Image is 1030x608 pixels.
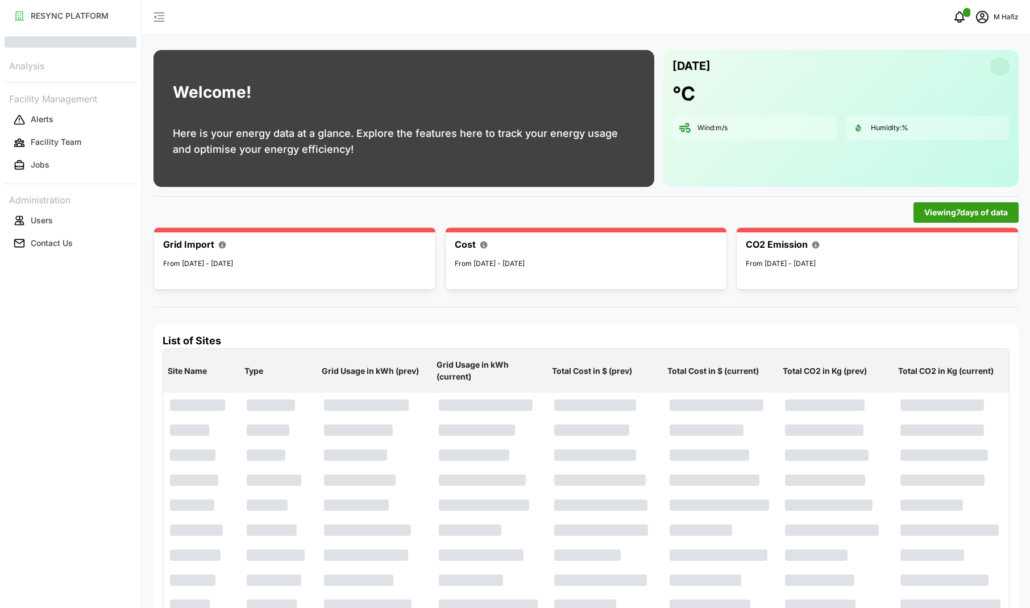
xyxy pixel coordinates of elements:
a: Facility Team [5,131,136,154]
a: Alerts [5,109,136,131]
button: Facility Team [5,132,136,153]
p: Jobs [31,159,49,170]
p: RESYNC PLATFORM [31,10,109,22]
p: Type [242,356,314,386]
p: Cost [455,238,476,252]
p: Alerts [31,114,53,125]
p: Site Name [165,356,238,386]
p: CO2 Emission [746,238,808,252]
p: Grid Import [163,238,214,252]
h1: °C [672,81,695,106]
a: RESYNC PLATFORM [5,5,136,27]
p: Grid Usage in kWh (prev) [319,356,430,386]
button: RESYNC PLATFORM [5,6,136,26]
p: Users [31,215,53,226]
span: Viewing 7 days of data [924,203,1008,222]
p: Contact Us [31,238,73,249]
p: From [DATE] - [DATE] [455,259,718,269]
a: Users [5,209,136,232]
p: Wind: m/s [697,123,728,133]
p: Grid Usage in kWh (current) [434,350,545,392]
p: Here is your energy data at a glance. Explore the features here to track your energy usage and op... [173,126,635,157]
p: From [DATE] - [DATE] [163,259,426,269]
a: Jobs [5,154,136,177]
h1: Welcome! [173,80,251,105]
p: Total CO2 in Kg (prev) [780,356,891,386]
p: Total Cost in $ (prev) [550,356,661,386]
h4: List of Sites [163,334,1010,348]
a: Contact Us [5,232,136,255]
p: From [DATE] - [DATE] [746,259,1009,269]
p: Analysis [5,57,136,73]
button: Users [5,210,136,231]
p: Administration [5,191,136,207]
p: Humidity: % [871,123,908,133]
p: M Hafiz [994,12,1019,23]
p: Facility Management [5,90,136,106]
p: [DATE] [672,57,711,76]
button: Viewing7days of data [913,202,1019,223]
p: Total CO2 in Kg (current) [896,356,1007,386]
button: Contact Us [5,233,136,253]
button: schedule [971,6,994,28]
button: notifications [948,6,971,28]
button: Jobs [5,155,136,176]
p: Facility Team [31,136,81,148]
p: Total Cost in $ (current) [665,356,776,386]
button: Alerts [5,110,136,130]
